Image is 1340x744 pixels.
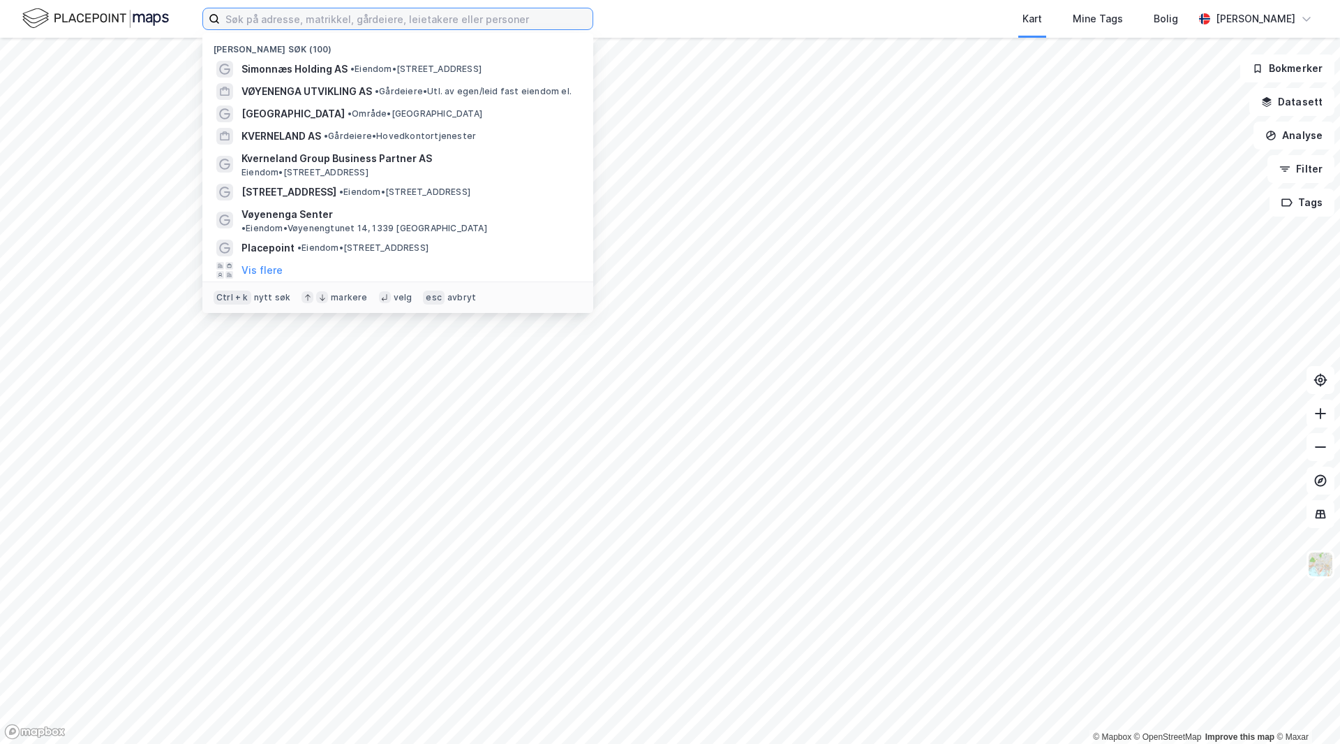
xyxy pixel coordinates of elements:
a: Mapbox [1093,732,1131,742]
span: Vøyenenga Senter [241,206,333,223]
span: Eiendom • [STREET_ADDRESS] [297,242,429,254]
div: Bolig [1154,10,1178,27]
div: markere [331,292,367,303]
img: logo.f888ab2527a4732fd821a326f86c7f29.svg [22,6,169,31]
div: Mine Tags [1073,10,1123,27]
div: Ctrl + k [214,291,251,305]
span: • [241,223,246,233]
span: [GEOGRAPHIC_DATA] [241,105,345,122]
button: Bokmerker [1240,54,1334,82]
span: • [348,108,352,119]
div: avbryt [447,292,476,303]
span: Gårdeiere • Hovedkontortjenester [324,131,476,142]
span: Eiendom • [STREET_ADDRESS] [350,64,482,75]
div: nytt søk [254,292,291,303]
span: • [339,187,343,197]
span: Placepoint [241,240,295,256]
div: esc [423,291,445,305]
span: Kverneland Group Business Partner AS [241,150,576,167]
span: [STREET_ADDRESS] [241,184,336,200]
a: OpenStreetMap [1134,732,1202,742]
button: Analyse [1253,122,1334,149]
span: Gårdeiere • Utl. av egen/leid fast eiendom el. [375,86,572,97]
span: Eiendom • Vøyenengtunet 14, 1339 [GEOGRAPHIC_DATA] [241,223,487,234]
span: • [350,64,355,74]
span: Simonnæs Holding AS [241,61,348,78]
button: Filter [1267,155,1334,183]
a: Mapbox homepage [4,724,66,740]
a: Improve this map [1205,732,1274,742]
div: velg [394,292,412,303]
img: Z [1307,551,1334,578]
span: • [297,242,301,253]
span: KVERNELAND AS [241,128,321,145]
iframe: Chat Widget [1270,677,1340,744]
input: Søk på adresse, matrikkel, gårdeiere, leietakere eller personer [220,8,593,29]
span: Eiendom • [STREET_ADDRESS] [339,187,470,198]
span: VØYENENGA UTVIKLING AS [241,83,372,100]
button: Tags [1270,189,1334,217]
div: [PERSON_NAME] [1216,10,1295,27]
button: Datasett [1249,88,1334,116]
span: • [375,86,379,96]
button: Vis flere [241,262,283,279]
span: Eiendom • [STREET_ADDRESS] [241,167,368,178]
span: • [324,131,328,141]
span: Område • [GEOGRAPHIC_DATA] [348,108,482,119]
div: [PERSON_NAME] søk (100) [202,33,593,58]
div: Kart [1022,10,1042,27]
